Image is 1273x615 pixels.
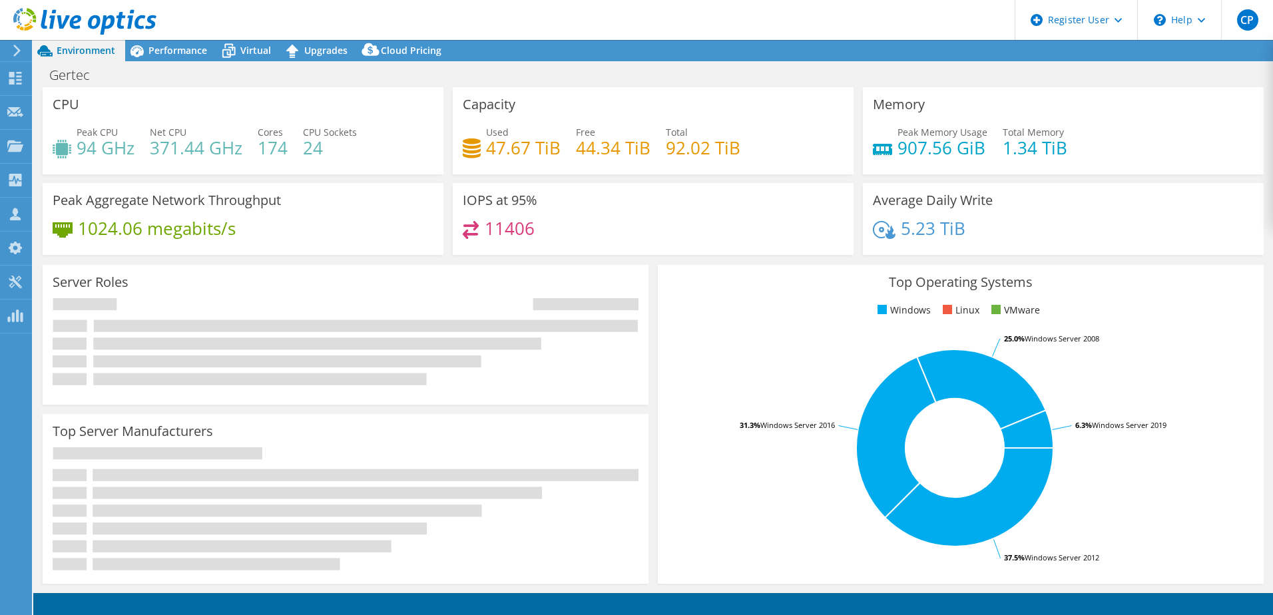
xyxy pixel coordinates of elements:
span: Free [576,126,595,138]
tspan: 31.3% [740,420,760,430]
span: Net CPU [150,126,186,138]
tspan: Windows Server 2016 [760,420,835,430]
span: Peak CPU [77,126,118,138]
span: Total Memory [1003,126,1064,138]
span: Used [486,126,509,138]
h3: Server Roles [53,275,128,290]
h3: Peak Aggregate Network Throughput [53,193,281,208]
span: Peak Memory Usage [897,126,987,138]
span: CPU Sockets [303,126,357,138]
h4: 47.67 TiB [486,140,561,155]
h3: Top Operating Systems [668,275,1254,290]
h3: CPU [53,97,79,112]
h4: 907.56 GiB [897,140,987,155]
li: VMware [988,303,1040,317]
span: Environment [57,44,115,57]
h4: 174 [258,140,288,155]
h4: 1024.06 megabits/s [78,221,236,236]
tspan: 6.3% [1075,420,1092,430]
h4: 1.34 TiB [1003,140,1067,155]
h3: Capacity [463,97,515,112]
span: Virtual [240,44,271,57]
span: Upgrades [304,44,348,57]
h3: Memory [873,97,925,112]
span: Cloud Pricing [381,44,441,57]
li: Windows [874,303,931,317]
tspan: Windows Server 2012 [1025,552,1099,562]
h4: 11406 [485,221,535,236]
span: Total [666,126,688,138]
li: Linux [939,303,979,317]
h3: IOPS at 95% [463,193,537,208]
svg: \n [1154,14,1166,26]
h3: Top Server Manufacturers [53,424,213,439]
span: Performance [148,44,207,57]
span: CP [1237,9,1258,31]
span: Cores [258,126,283,138]
h4: 371.44 GHz [150,140,242,155]
h1: Gertec [43,68,111,83]
h4: 44.34 TiB [576,140,650,155]
h4: 24 [303,140,357,155]
tspan: 37.5% [1004,552,1025,562]
h4: 92.02 TiB [666,140,740,155]
h4: 5.23 TiB [901,221,965,236]
tspan: Windows Server 2008 [1025,333,1099,343]
h4: 94 GHz [77,140,134,155]
h3: Average Daily Write [873,193,993,208]
tspan: 25.0% [1004,333,1025,343]
tspan: Windows Server 2019 [1092,420,1166,430]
